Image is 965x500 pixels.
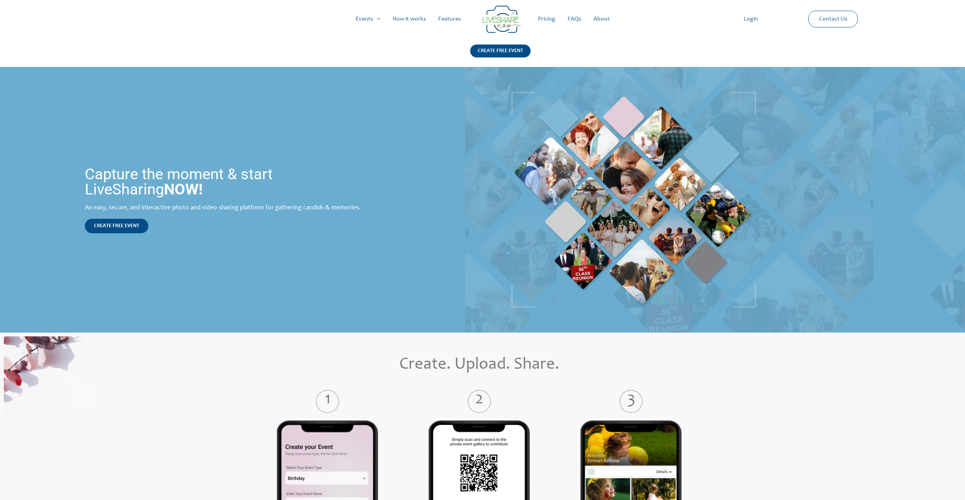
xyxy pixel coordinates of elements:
strong: NOW! [164,180,203,198]
h1: Capture the moment & start LiveSharing [85,167,378,197]
span: Create. Upload. Share. [399,357,559,373]
nav: Site Navigation [13,7,952,31]
a: CREATE FREE EVENT [85,219,148,233]
a: CREATE FREE EVENT [470,45,531,67]
div: CREATE FREE EVENT [470,45,531,57]
a: Contact Us [813,11,854,27]
a: Pricing [532,7,561,31]
img: home_create_updload_share_bg | Live Photo Slideshow for Events | Create Free Events Album for Any... [4,336,93,419]
a: About [587,7,616,31]
img: LiveShare Moment | Live Photo Slideshow for Events | Create Free Events Album for Any Occasion [511,92,756,308]
a: Features [432,7,467,31]
a: Login [738,7,764,31]
a: How it works [386,7,432,31]
label: 3 [568,396,694,407]
a: Events [350,7,386,31]
div: An easy, secure, and interactive photo and video sharing platform for gathering candids & memories. [85,205,378,211]
span: CREATE FREE EVENT [94,223,139,229]
label: 1 [264,396,391,407]
label: 2 [416,396,542,407]
a: FAQs [561,7,587,31]
img: Group 14 | Live Photo Slideshow for Events | Create Free Events Album for Any Occasion [483,6,521,33]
